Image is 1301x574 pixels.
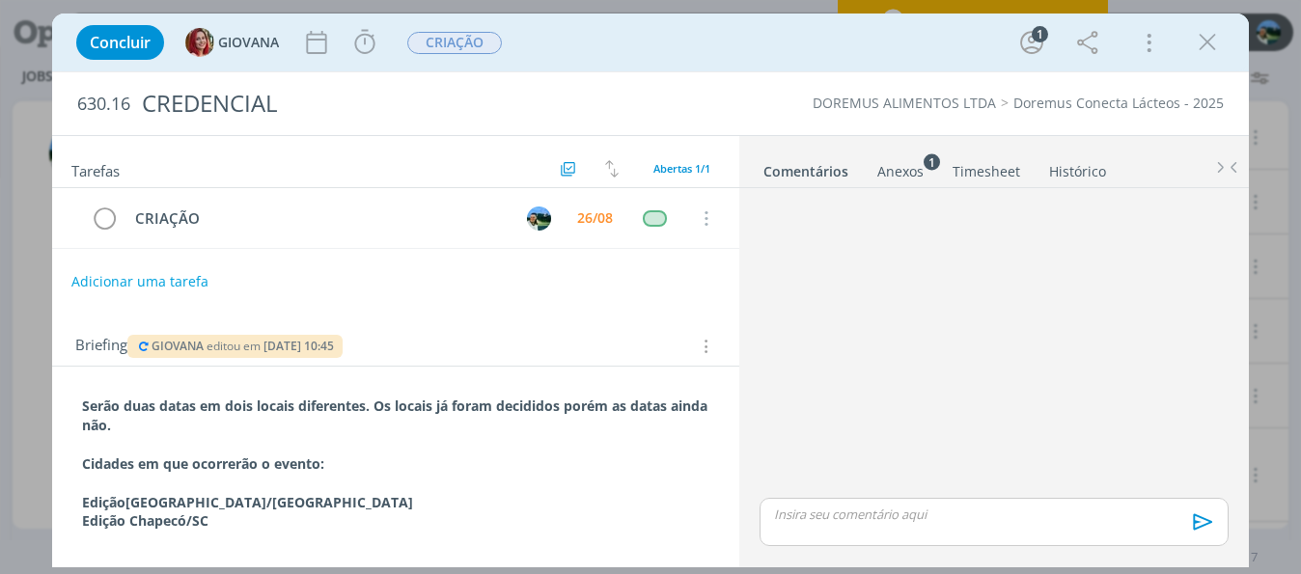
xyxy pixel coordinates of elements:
span: GIOVANA [218,36,279,49]
a: Comentários [762,153,849,181]
strong: Cidades em que ocorrerão o evento: [82,454,324,473]
span: Abertas 1/1 [653,161,710,176]
a: Doremus Conecta Lácteos - 2025 [1013,94,1224,112]
div: CRIAÇÃO [127,206,509,231]
button: GIOVANA editou em [DATE] 10:45 [135,340,335,353]
button: 1 [1016,27,1047,58]
button: Concluir [76,25,164,60]
span: 630.16 [77,94,130,115]
img: G [185,28,214,57]
div: Anexos [877,162,924,181]
button: Adicionar uma tarefa [70,264,209,299]
span: Tarefas [71,157,120,180]
span: CRIAÇÃO [407,32,502,54]
button: CRIAÇÃO [406,31,503,55]
a: Timesheet [952,153,1021,181]
strong: Edição Chapecó/SC [82,511,208,530]
span: editou em [207,338,261,354]
strong: Serão duas datas em dois locais diferentes. Os locais já foram decididos porém as datas ainda não. [82,396,711,434]
img: arrow-down-up.svg [605,160,619,178]
strong: Edição [82,493,125,511]
img: V [527,206,551,231]
span: Concluir [90,35,151,50]
div: 26/08 [577,211,613,225]
span: [DATE] 10:45 [263,338,334,354]
span: GIOVANA [152,338,204,354]
a: DOREMUS ALIMENTOS LTDA [813,94,996,112]
div: CREDENCIAL [134,80,738,127]
sup: 1 [924,153,940,170]
div: dialog [52,14,1249,567]
span: Briefing [75,334,127,359]
button: GGIOVANA [185,28,279,57]
button: V [524,204,553,232]
div: 1 [1032,26,1048,42]
a: Histórico [1048,153,1107,181]
strong: [GEOGRAPHIC_DATA]/[GEOGRAPHIC_DATA] [125,493,413,511]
